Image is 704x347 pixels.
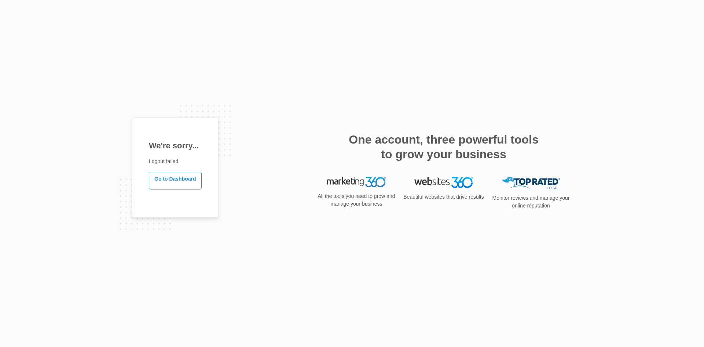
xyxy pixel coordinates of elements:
[490,194,572,210] p: Monitor reviews and manage your online reputation
[346,132,541,162] h2: One account, three powerful tools to grow your business
[502,177,560,189] img: Top Rated Local
[414,177,473,188] img: Websites 360
[149,158,202,165] p: Logout failed
[327,177,386,187] img: Marketing 360
[315,192,397,208] p: All the tools you need to grow and manage your business
[403,193,485,201] p: Beautiful websites that drive results
[149,172,202,189] a: Go to Dashboard
[149,140,202,152] h1: We're sorry...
